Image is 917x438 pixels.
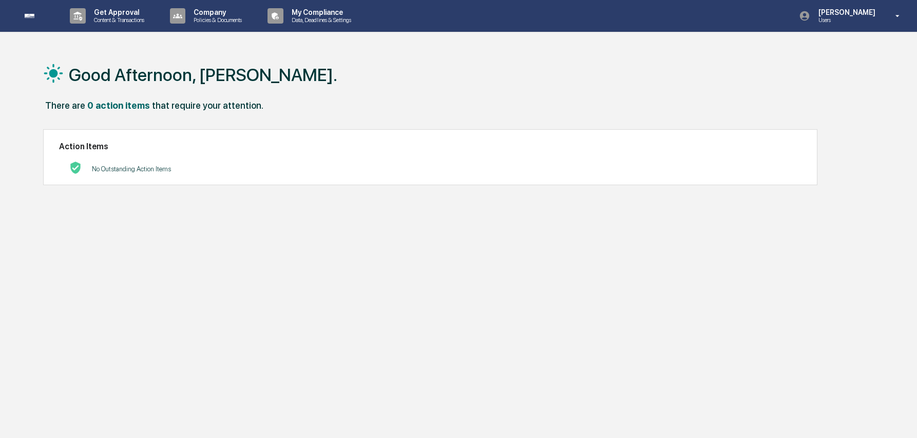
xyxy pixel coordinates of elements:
p: Get Approval [86,8,149,16]
p: Policies & Documents [185,16,247,24]
p: Company [185,8,247,16]
img: logo [25,14,49,17]
p: Content & Transactions [86,16,149,24]
div: There are [45,100,85,111]
div: that require your attention. [152,100,263,111]
h1: Good Afternoon, [PERSON_NAME]. [69,65,337,85]
p: No Outstanding Action Items [92,165,171,173]
p: [PERSON_NAME] [810,8,881,16]
div: 0 action items [87,100,150,111]
p: Data, Deadlines & Settings [283,16,356,24]
img: No Actions logo [69,162,82,174]
h2: Action Items [59,142,802,151]
p: My Compliance [283,8,356,16]
p: Users [810,16,881,24]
